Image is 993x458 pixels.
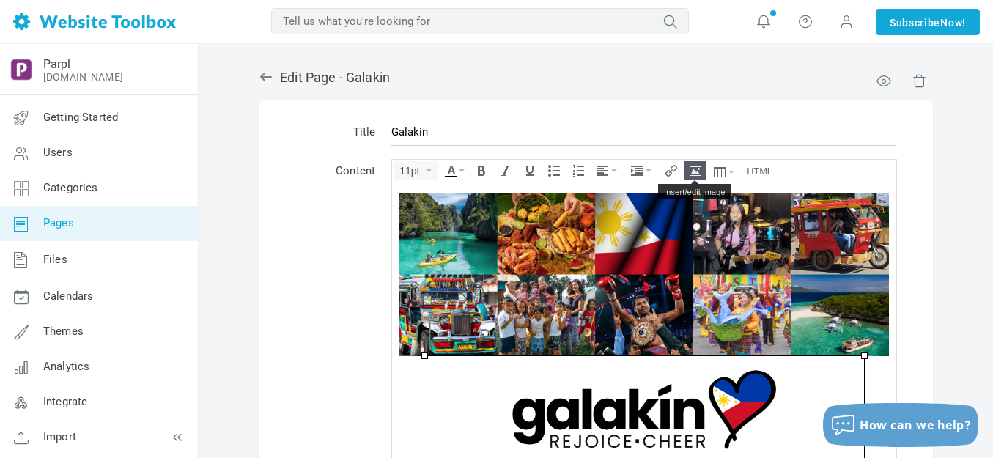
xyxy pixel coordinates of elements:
[399,165,423,177] span: 11pt
[440,161,468,180] div: Text color
[660,161,682,180] div: Insert/edit link
[43,395,87,408] span: Integrate
[684,161,706,180] div: Insert/edit image
[10,58,33,81] img: output-onlinepngtools%20-%202025-05-26T183955.010.png
[470,161,492,180] div: Bold
[43,253,67,266] span: Files
[742,161,778,180] div: Source code
[271,8,689,34] input: Tell us what you're looking for
[567,161,589,180] div: Numbered list
[43,57,70,71] a: Parpl
[519,161,541,180] div: Underline
[259,70,933,86] h2: Edit Page - Galakin
[43,111,118,124] span: Getting Started
[940,15,966,31] span: Now!
[709,161,739,183] div: Table
[626,161,658,180] div: Indent
[658,184,731,199] div: Insert/edit image
[43,181,98,194] span: Categories
[43,71,123,83] a: [DOMAIN_NAME]
[43,325,84,338] span: Themes
[43,216,74,229] span: Pages
[860,417,971,433] span: How can we help?
[288,115,383,154] td: Title
[43,430,76,443] span: Import
[394,161,438,180] div: Font Sizes
[43,360,89,373] span: Analytics
[823,403,978,447] button: How can we help?
[876,9,980,35] a: SubscribeNow!
[43,146,73,159] span: Users
[43,289,93,303] span: Calendars
[495,161,517,180] div: Italic
[543,161,565,180] div: Bullet list
[591,161,624,180] div: Align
